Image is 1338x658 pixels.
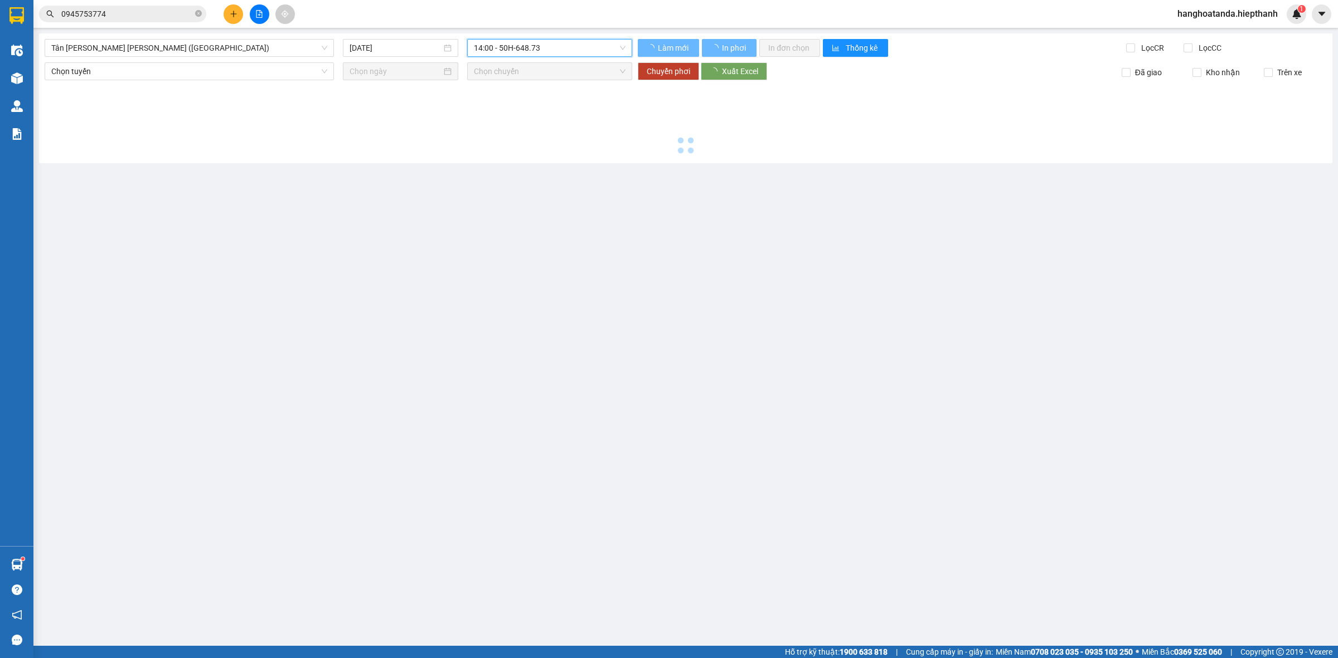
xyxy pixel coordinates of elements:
span: Trên xe [1273,66,1306,79]
span: | [896,646,898,658]
span: | [1230,646,1232,658]
span: Xuất Excel [722,65,758,77]
img: solution-icon [11,128,23,140]
span: Lọc CR [1137,42,1166,54]
span: search [46,10,54,18]
span: notification [12,610,22,620]
input: 13/08/2025 [350,42,442,54]
span: caret-down [1317,9,1327,19]
span: hanghoatanda.hiepthanh [1169,7,1287,21]
span: file-add [255,10,263,18]
span: loading [711,44,720,52]
span: message [12,635,22,645]
img: warehouse-icon [11,559,23,571]
span: 1 [1300,5,1303,13]
span: loading [710,67,722,75]
span: question-circle [12,584,22,595]
span: In phơi [722,42,748,54]
strong: 0369 525 060 [1174,647,1222,656]
span: Cung cấp máy in - giấy in: [906,646,993,658]
span: close-circle [195,10,202,17]
button: file-add [250,4,269,24]
span: Miền Nam [996,646,1133,658]
span: Đã giao [1131,66,1166,79]
button: plus [224,4,243,24]
button: Chuyển phơi [638,62,699,80]
span: Thống kê [846,42,879,54]
button: caret-down [1312,4,1331,24]
span: ⚪️ [1136,650,1139,654]
img: warehouse-icon [11,45,23,56]
span: Miền Bắc [1142,646,1222,658]
img: warehouse-icon [11,100,23,112]
strong: 0708 023 035 - 0935 103 250 [1031,647,1133,656]
span: aim [281,10,289,18]
button: In đơn chọn [759,39,820,57]
img: warehouse-icon [11,72,23,84]
span: copyright [1276,648,1284,656]
sup: 1 [1298,5,1306,13]
span: close-circle [195,9,202,20]
button: Làm mới [638,39,699,57]
strong: 1900 633 818 [840,647,888,656]
img: icon-new-feature [1292,9,1302,19]
input: Chọn ngày [350,65,442,77]
span: plus [230,10,237,18]
span: Lọc CC [1194,42,1223,54]
button: bar-chartThống kê [823,39,888,57]
span: Chọn chuyến [474,63,626,80]
img: logo-vxr [9,7,24,24]
span: loading [647,44,656,52]
button: aim [275,4,295,24]
span: Kho nhận [1201,66,1244,79]
span: bar-chart [832,44,841,53]
span: Tân Châu - Hồ Chí Minh (Giường) [51,40,327,56]
button: In phơi [702,39,757,57]
span: Chọn tuyến [51,63,327,80]
span: Làm mới [658,42,690,54]
span: 14:00 - 50H-648.73 [474,40,626,56]
span: Hỗ trợ kỹ thuật: [785,646,888,658]
input: Tìm tên, số ĐT hoặc mã đơn [61,8,193,20]
button: Xuất Excel [701,62,767,80]
sup: 1 [21,557,25,560]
